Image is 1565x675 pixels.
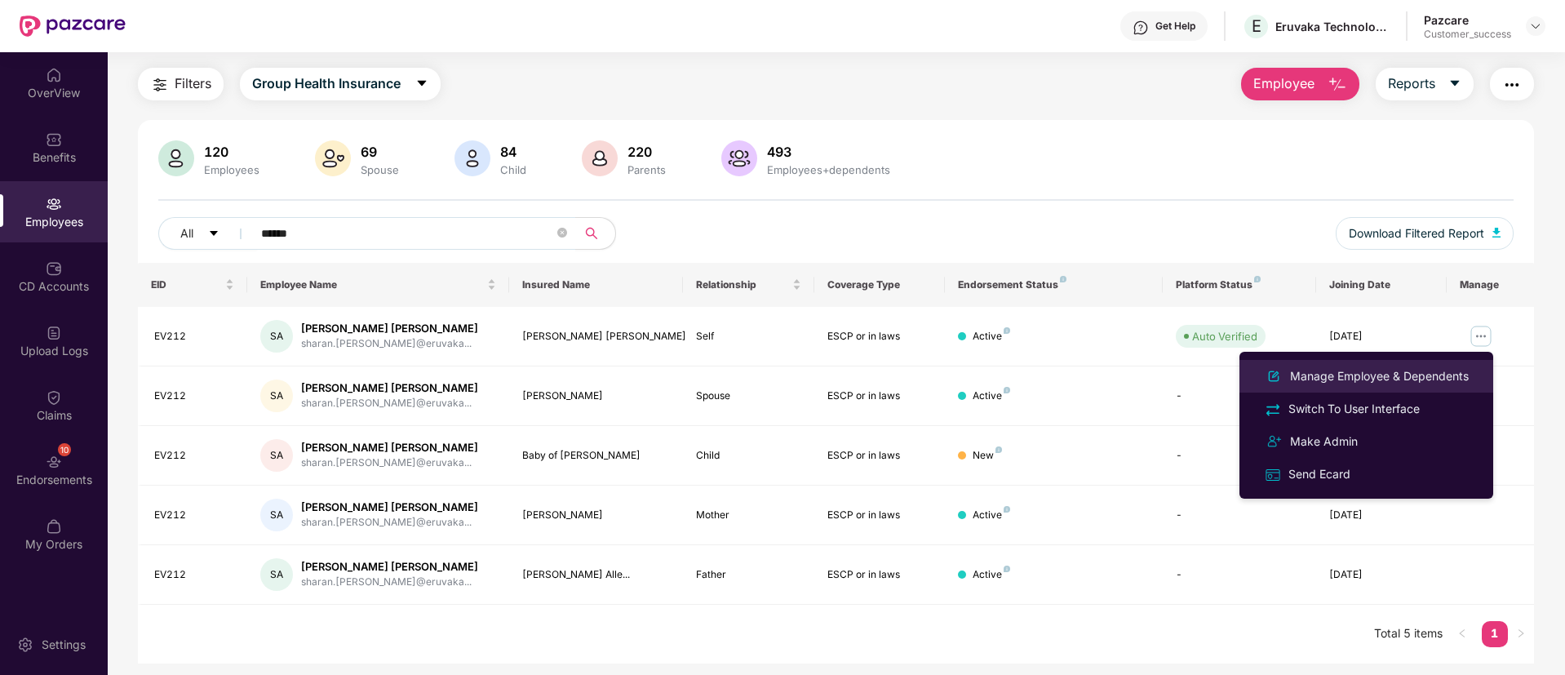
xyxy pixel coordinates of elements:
div: Active [973,508,1010,523]
span: right [1516,628,1526,638]
li: Previous Page [1449,621,1475,647]
div: Customer_success [1424,28,1511,41]
div: Send Ecard [1285,465,1354,483]
img: svg+xml;base64,PHN2ZyB4bWxucz0iaHR0cDovL3d3dy53My5vcmcvMjAwMC9zdmciIHhtbG5zOnhsaW5rPSJodHRwOi8vd3... [582,140,618,176]
img: New Pazcare Logo [20,16,126,37]
div: [PERSON_NAME] [PERSON_NAME] [301,380,478,396]
div: SA [260,380,293,412]
div: Child [497,163,530,176]
div: [DATE] [1329,567,1434,583]
th: EID [138,263,247,307]
div: Get Help [1155,20,1195,33]
div: [PERSON_NAME] [522,508,671,523]
div: Employees+dependents [764,163,893,176]
span: Employee [1253,73,1315,94]
img: svg+xml;base64,PHN2ZyB4bWxucz0iaHR0cDovL3d3dy53My5vcmcvMjAwMC9zdmciIHhtbG5zOnhsaW5rPSJodHRwOi8vd3... [454,140,490,176]
div: [PERSON_NAME] [PERSON_NAME] [301,321,478,336]
span: Reports [1388,73,1435,94]
img: svg+xml;base64,PHN2ZyB4bWxucz0iaHR0cDovL3d3dy53My5vcmcvMjAwMC9zdmciIHdpZHRoPSI4IiBoZWlnaHQ9IjgiIH... [1004,327,1010,334]
div: Make Admin [1287,433,1361,451]
div: [PERSON_NAME] [522,389,671,404]
div: Mother [696,508,800,523]
th: Insured Name [509,263,684,307]
div: Father [696,567,800,583]
td: - [1163,426,1315,486]
th: Joining Date [1316,263,1447,307]
div: 493 [764,144,893,160]
th: Manage [1447,263,1534,307]
div: [DATE] [1329,329,1434,344]
div: ESCP or in laws [827,389,932,404]
span: search [575,227,607,240]
div: Active [973,567,1010,583]
button: search [575,217,616,250]
div: ESCP or in laws [827,329,932,344]
td: - [1163,366,1315,426]
div: Parents [624,163,669,176]
a: 1 [1482,621,1508,646]
button: right [1508,621,1534,647]
li: Total 5 items [1374,621,1443,647]
th: Coverage Type [814,263,945,307]
div: EV212 [154,329,234,344]
span: Filters [175,73,211,94]
span: close-circle [557,228,567,238]
img: svg+xml;base64,PHN2ZyBpZD0iQmVuZWZpdHMiIHhtbG5zPSJodHRwOi8vd3d3LnczLm9yZy8yMDAwL3N2ZyIgd2lkdGg9Ij... [46,131,62,148]
img: svg+xml;base64,PHN2ZyBpZD0iRW1wbG95ZWVzIiB4bWxucz0iaHR0cDovL3d3dy53My5vcmcvMjAwMC9zdmciIHdpZHRoPS... [46,196,62,212]
div: Switch To User Interface [1285,400,1423,418]
div: Auto Verified [1192,328,1257,344]
div: Spouse [357,163,402,176]
th: Employee Name [247,263,509,307]
div: ESCP or in laws [827,567,932,583]
img: svg+xml;base64,PHN2ZyBpZD0iQ0RfQWNjb3VudHMiIGRhdGEtbmFtZT0iQ0QgQWNjb3VudHMiIHhtbG5zPSJodHRwOi8vd3... [46,260,62,277]
div: Active [973,389,1010,404]
img: svg+xml;base64,PHN2ZyB4bWxucz0iaHR0cDovL3d3dy53My5vcmcvMjAwMC9zdmciIHhtbG5zOnhsaW5rPSJodHRwOi8vd3... [1328,75,1347,95]
div: 220 [624,144,669,160]
img: svg+xml;base64,PHN2ZyB4bWxucz0iaHR0cDovL3d3dy53My5vcmcvMjAwMC9zdmciIHhtbG5zOnhsaW5rPSJodHRwOi8vd3... [721,140,757,176]
span: All [180,224,193,242]
div: Platform Status [1176,278,1302,291]
div: EV212 [154,389,234,404]
button: Filters [138,68,224,100]
img: svg+xml;base64,PHN2ZyBpZD0iQ2xhaW0iIHhtbG5zPSJodHRwOi8vd3d3LnczLm9yZy8yMDAwL3N2ZyIgd2lkdGg9IjIwIi... [46,389,62,406]
div: Settings [37,637,91,653]
span: Relationship [696,278,788,291]
img: svg+xml;base64,PHN2ZyBpZD0iSGVscC0zMngzMiIgeG1sbnM9Imh0dHA6Ly93d3cudzMub3JnLzIwMDAvc3ZnIiB3aWR0aD... [1133,20,1149,36]
button: Allcaret-down [158,217,258,250]
img: svg+xml;base64,PHN2ZyB4bWxucz0iaHR0cDovL3d3dy53My5vcmcvMjAwMC9zdmciIHdpZHRoPSIyNCIgaGVpZ2h0PSIyNC... [1264,432,1283,451]
div: ESCP or in laws [827,448,932,464]
div: SA [260,558,293,591]
img: svg+xml;base64,PHN2ZyB4bWxucz0iaHR0cDovL3d3dy53My5vcmcvMjAwMC9zdmciIHhtbG5zOnhsaW5rPSJodHRwOi8vd3... [158,140,194,176]
img: svg+xml;base64,PHN2ZyB4bWxucz0iaHR0cDovL3d3dy53My5vcmcvMjAwMC9zdmciIHdpZHRoPSIxNiIgaGVpZ2h0PSIxNi... [1264,466,1282,484]
div: [PERSON_NAME] [PERSON_NAME] [301,500,478,515]
span: Group Health Insurance [252,73,401,94]
div: Spouse [696,389,800,404]
div: [PERSON_NAME] [PERSON_NAME] [301,440,478,455]
img: svg+xml;base64,PHN2ZyB4bWxucz0iaHR0cDovL3d3dy53My5vcmcvMjAwMC9zdmciIHdpZHRoPSIyNCIgaGVpZ2h0PSIyNC... [1264,401,1282,419]
img: svg+xml;base64,PHN2ZyB4bWxucz0iaHR0cDovL3d3dy53My5vcmcvMjAwMC9zdmciIHdpZHRoPSI4IiBoZWlnaHQ9IjgiIH... [1254,276,1261,282]
div: EV212 [154,508,234,523]
div: Active [973,329,1010,344]
img: svg+xml;base64,PHN2ZyBpZD0iVXBsb2FkX0xvZ3MiIGRhdGEtbmFtZT0iVXBsb2FkIExvZ3MiIHhtbG5zPSJodHRwOi8vd3... [46,325,62,341]
span: caret-down [415,77,428,91]
td: - [1163,545,1315,605]
img: svg+xml;base64,PHN2ZyB4bWxucz0iaHR0cDovL3d3dy53My5vcmcvMjAwMC9zdmciIHdpZHRoPSIyNCIgaGVpZ2h0PSIyNC... [150,75,170,95]
span: close-circle [557,226,567,242]
img: manageButton [1468,323,1494,349]
span: caret-down [1448,77,1461,91]
td: - [1163,486,1315,545]
div: 84 [497,144,530,160]
img: svg+xml;base64,PHN2ZyBpZD0iTXlfT3JkZXJzIiBkYXRhLW5hbWU9Ik15IE9yZGVycyIgeG1sbnM9Imh0dHA6Ly93d3cudz... [46,518,62,535]
img: svg+xml;base64,PHN2ZyB4bWxucz0iaHR0cDovL3d3dy53My5vcmcvMjAwMC9zdmciIHdpZHRoPSI4IiBoZWlnaHQ9IjgiIH... [1004,566,1010,572]
div: [PERSON_NAME] Alle... [522,567,671,583]
div: Self [696,329,800,344]
img: svg+xml;base64,PHN2ZyB4bWxucz0iaHR0cDovL3d3dy53My5vcmcvMjAwMC9zdmciIHhtbG5zOnhsaW5rPSJodHRwOi8vd3... [1264,366,1283,386]
span: caret-down [208,228,219,241]
div: Child [696,448,800,464]
div: sharan.[PERSON_NAME]@eruvaka... [301,396,478,411]
div: Manage Employee & Dependents [1287,367,1472,385]
div: Employees [201,163,263,176]
img: svg+xml;base64,PHN2ZyB4bWxucz0iaHR0cDovL3d3dy53My5vcmcvMjAwMC9zdmciIHhtbG5zOnhsaW5rPSJodHRwOi8vd3... [315,140,351,176]
div: [PERSON_NAME] [PERSON_NAME] [301,559,478,575]
img: svg+xml;base64,PHN2ZyBpZD0iRHJvcGRvd24tMzJ4MzIiIHhtbG5zPSJodHRwOi8vd3d3LnczLm9yZy8yMDAwL3N2ZyIgd2... [1529,20,1542,33]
